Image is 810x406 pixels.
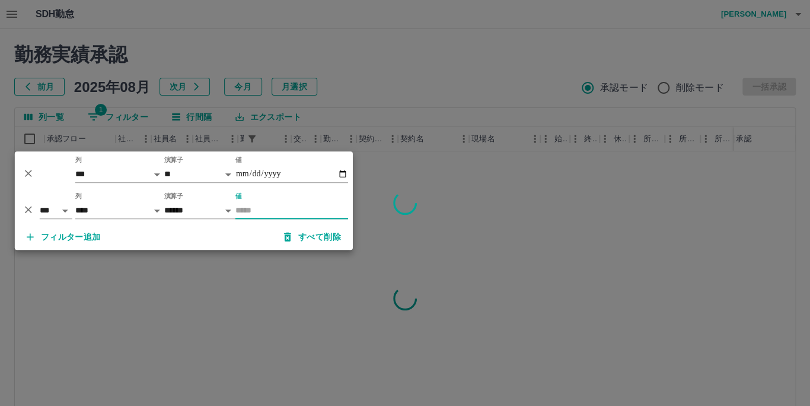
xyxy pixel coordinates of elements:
[275,226,350,248] button: すべて削除
[235,156,242,164] label: 値
[164,156,183,164] label: 演算子
[20,201,37,218] button: 削除
[17,226,110,248] button: フィルター追加
[75,156,82,164] label: 列
[20,164,37,182] button: 削除
[164,192,183,201] label: 演算子
[75,192,82,201] label: 列
[235,192,242,201] label: 値
[40,202,72,219] select: 論理演算子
